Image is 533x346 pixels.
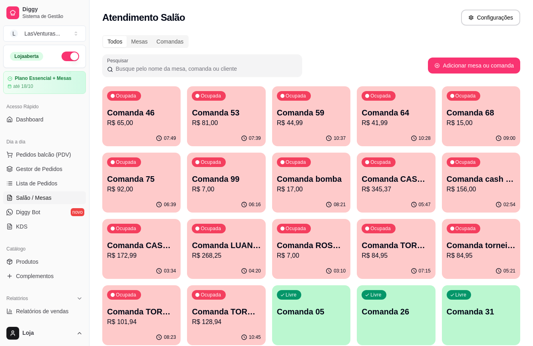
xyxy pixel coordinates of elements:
[116,159,136,165] p: Ocupada
[192,306,261,317] p: Comanda TORNEIO 21/09
[192,107,261,118] p: Comanda 53
[3,319,86,332] a: Relatório de clientes
[447,306,515,317] p: Comanda 31
[192,118,261,128] p: R$ 81,00
[201,159,221,165] p: Ocupada
[16,223,28,231] span: KDS
[249,334,261,340] p: 10:45
[164,268,176,274] p: 03:34
[503,135,515,141] p: 09:00
[249,268,261,274] p: 04:20
[113,65,297,73] input: Pesquisar
[13,83,33,89] article: até 18/10
[16,307,69,315] span: Relatórios de vendas
[3,206,86,219] a: Diggy Botnovo
[503,201,515,208] p: 02:54
[192,251,261,260] p: R$ 268,25
[286,292,297,298] p: Livre
[22,13,83,20] span: Sistema de Gestão
[107,306,176,317] p: Comanda TORNEIO [DATE]
[357,285,435,345] button: LivreComanda 26
[3,100,86,113] div: Acesso Rápido
[103,36,127,47] div: Todos
[15,76,72,82] article: Plano Essencial + Mesas
[357,153,435,213] button: OcupadaComanda CASH 08/09R$ 345,3705:47
[16,115,44,123] span: Dashboard
[428,58,520,74] button: Adicionar mesa ou comanda
[107,107,176,118] p: Comanda 46
[3,71,86,94] a: Plano Essencial + Mesasaté 18/10
[10,30,18,38] span: L
[362,240,430,251] p: Comanda TORNEIO 08/09
[455,159,476,165] p: Ocupada
[362,185,430,194] p: R$ 345,37
[272,86,350,146] button: OcupadaComanda 59R$ 44,9910:37
[3,255,86,268] a: Produtos
[334,268,346,274] p: 03:10
[102,86,181,146] button: OcupadaComanda 46R$ 65,0007:49
[249,201,261,208] p: 06:16
[152,36,188,47] div: Comandas
[116,292,136,298] p: Ocupada
[277,251,346,260] p: R$ 7,00
[116,93,136,99] p: Ocupada
[16,208,40,216] span: Diggy Bot
[447,118,515,128] p: R$ 15,00
[442,86,520,146] button: OcupadaComanda 68R$ 15,0009:00
[22,330,73,337] span: Loja
[455,292,467,298] p: Livre
[277,240,346,251] p: Comanda ROSANA FUCIONARIA JANTA
[22,6,83,13] span: Diggy
[192,185,261,194] p: R$ 7,00
[442,219,520,279] button: OcupadaComanda torneio 15/09R$ 84,9505:21
[16,272,54,280] span: Complementos
[362,118,430,128] p: R$ 41,99
[16,179,58,187] span: Lista de Pedidos
[503,268,515,274] p: 05:21
[164,201,176,208] p: 06:39
[107,118,176,128] p: R$ 65,00
[3,135,86,148] div: Dia a dia
[102,153,181,213] button: OcupadaComanda 75R$ 92,0006:39
[107,185,176,194] p: R$ 92,00
[10,52,43,61] div: Loja aberta
[3,163,86,175] a: Gestor de Pedidos
[362,173,430,185] p: Comanda CASH 08/09
[419,135,431,141] p: 10:28
[24,30,60,38] div: LasVenturas ...
[357,219,435,279] button: OcupadaComanda TORNEIO 08/09R$ 84,9507:15
[102,11,185,24] h2: Atendimento Salão
[419,201,431,208] p: 05:47
[277,173,346,185] p: Comanda bomba
[107,251,176,260] p: R$ 172,99
[334,201,346,208] p: 08:21
[192,240,261,251] p: Comanda LUAN E BIAH
[286,225,306,232] p: Ocupada
[164,135,176,141] p: 07:49
[447,240,515,251] p: Comanda torneio 15/09
[447,251,515,260] p: R$ 84,95
[102,219,181,279] button: OcupadaComanda CASH 26/08R$ 172,9903:34
[16,165,62,173] span: Gestor de Pedidos
[6,295,28,302] span: Relatórios
[370,292,382,298] p: Livre
[107,57,131,64] label: Pesquisar
[334,135,346,141] p: 10:37
[362,306,430,317] p: Comanda 26
[187,153,265,213] button: OcupadaComanda 99R$ 7,0006:16
[3,26,86,42] button: Select a team
[357,86,435,146] button: OcupadaComanda 64R$ 41,9910:28
[127,36,152,47] div: Mesas
[3,324,86,343] button: Loja
[16,194,52,202] span: Salão / Mesas
[16,258,38,266] span: Produtos
[461,10,520,26] button: Configurações
[277,118,346,128] p: R$ 44,99
[447,185,515,194] p: R$ 156,00
[201,93,221,99] p: Ocupada
[455,93,476,99] p: Ocupada
[277,185,346,194] p: R$ 17,00
[3,191,86,204] a: Salão / Mesas
[447,107,515,118] p: Comanda 68
[107,240,176,251] p: Comanda CASH 26/08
